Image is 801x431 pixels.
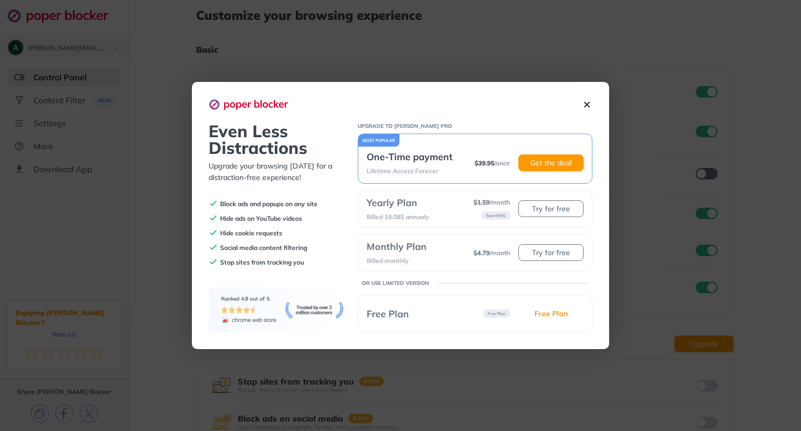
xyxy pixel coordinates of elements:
[518,244,584,261] button: Try for free
[220,244,307,252] p: Social media content filtering
[209,99,297,110] img: logo
[474,198,510,206] p: / month
[483,309,510,318] p: Free Plan
[221,316,276,324] img: chrome-web-store-logo
[250,306,258,314] img: half-star
[367,241,427,253] p: Monthly Plan
[209,160,345,183] p: Upgrade your browsing [DATE] for a distraction-free experience!
[581,99,592,110] img: close-icon
[474,249,510,257] p: / month
[358,134,399,147] div: MOST POPULAR
[474,249,490,257] span: $ 4.79
[209,243,218,252] img: check
[518,154,584,171] button: Get the deal
[518,305,584,322] button: Free Plan
[475,159,494,167] span: $ 39.95
[209,257,218,267] img: check
[367,197,429,209] p: Yearly Plan
[209,123,345,156] p: Even Less Distractions
[220,258,304,266] p: Stop sites from tracking you
[482,211,510,220] p: Save 66%
[220,214,302,222] p: Hide ads on YouTube videos
[228,306,236,314] img: star
[220,229,282,237] p: Hide cookie requests
[221,295,276,302] p: Ranked 4.8 out of 5
[367,257,427,265] p: Billed monthly
[518,200,584,217] button: Try for free
[367,167,453,175] p: Lifetime Access Forever
[367,213,429,221] p: Billed 19.08$ annualy
[236,306,243,314] img: star
[285,302,344,318] img: trusted-banner
[209,228,218,237] img: check
[475,159,510,167] p: / once
[221,306,228,314] img: star
[362,280,429,286] p: OR USE LIMITED VERSION
[358,123,592,129] p: UPGRADE TO [PERSON_NAME] PRO
[474,198,490,206] span: $ 1.59
[220,200,318,208] p: Block ads and popups on any site
[209,199,218,208] img: check
[367,151,453,163] p: One-Time payment
[243,306,250,314] img: star
[209,213,218,223] img: check
[367,308,409,320] p: Free Plan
